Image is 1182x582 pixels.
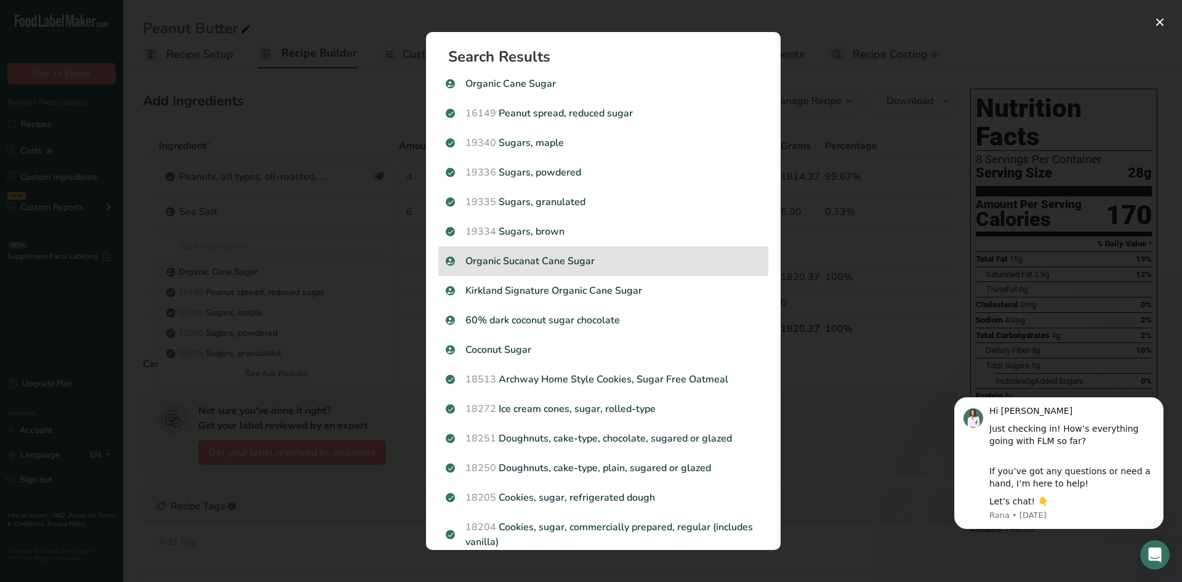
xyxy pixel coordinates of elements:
[465,402,496,416] span: 18272
[446,342,761,357] p: Coconut Sugar
[465,432,496,445] span: 18251
[936,379,1182,549] iframe: Intercom notifications message
[465,373,496,386] span: 18513
[132,20,156,44] img: Profile image for Reem
[12,145,234,179] div: Send us a message
[446,461,761,475] p: Doughnuts, cake-type, plain, sugared or glazed
[18,327,228,363] div: How Subscription Upgrades Work on [DOMAIN_NAME]
[446,431,761,446] p: Doughnuts, cake-type, chocolate, sugared or glazed
[25,108,222,129] p: How can we help?
[446,313,761,328] p: 60% dark coconut sugar chocolate
[185,384,246,434] button: News
[25,296,206,322] div: How to Print Your Labels & Choose the Right Printer
[446,195,761,209] p: Sugars, granulated
[155,20,180,44] img: Profile image for Rana
[144,415,164,424] span: Help
[25,225,206,264] div: How to Create and Customize a Compliant Nutrition Label with Food Label Maker
[212,20,234,42] div: Close
[465,225,496,238] span: 19334
[17,415,44,424] span: Home
[465,166,496,179] span: 19336
[62,384,123,434] button: Messages
[465,491,496,504] span: 18205
[465,461,496,475] span: 18250
[71,415,114,424] span: Messages
[204,415,227,424] span: News
[25,273,206,286] div: Hire an Expert Services
[446,165,761,180] p: Sugars, powdered
[446,283,761,298] p: Kirkland Signature Organic Cane Sugar
[18,269,228,291] div: Hire an Expert Services
[18,291,228,327] div: How to Print Your Labels & Choose the Right Printer
[179,20,203,44] img: Profile image for Rachelle
[465,195,496,209] span: 19335
[465,520,496,534] span: 18204
[446,254,761,269] p: Organic Sucanat Cane Sugar
[123,384,185,434] button: Help
[446,106,761,121] p: Peanut spread, reduced sugar
[446,224,761,239] p: Sugars, brown
[465,107,496,120] span: 16149
[446,76,761,91] p: Organic Cane Sugar
[446,372,761,387] p: Archway Home Style Cookies, Sugar Free Oatmeal
[18,190,228,215] button: Search for help
[25,87,222,108] p: Hi [PERSON_NAME]
[25,196,100,209] span: Search for help
[25,155,206,168] div: Send us a message
[12,374,234,530] div: [Free Webinar] What's wrong with this Label?
[25,28,107,39] img: logo
[1140,540,1170,570] iframe: Intercom live chat
[448,49,768,64] h1: Search Results
[446,490,761,505] p: Cookies, sugar, refrigerated dough
[18,220,228,269] div: How to Create and Customize a Compliant Nutrition Label with Food Label Maker
[25,332,206,358] div: How Subscription Upgrades Work on [DOMAIN_NAME]
[446,402,761,416] p: Ice cream cones, sugar, rolled-type
[446,520,761,549] p: Cookies, sugar, commercially prepared, regular (includes vanilla)
[446,135,761,150] p: Sugars, maple
[465,136,496,150] span: 19340
[13,375,233,461] img: [Free Webinar] What's wrong with this Label?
